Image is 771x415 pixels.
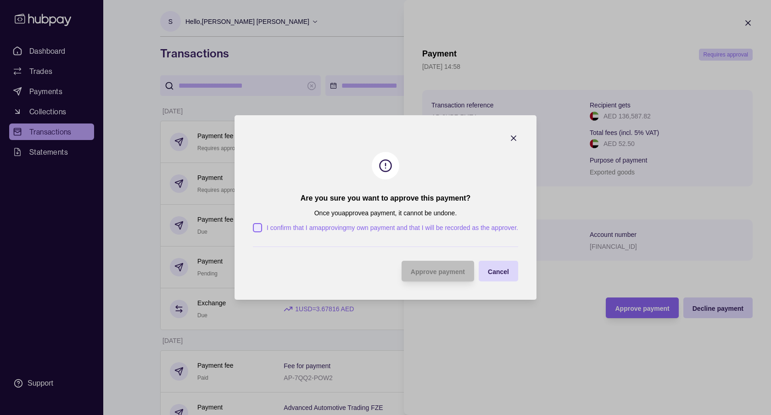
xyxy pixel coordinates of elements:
h2: Are you sure you want to approve this payment? [301,193,471,203]
span: Cancel [488,268,509,275]
p: Once you approve a payment, it cannot be undone. [314,208,457,218]
p: I confirm that I am approving my own payment and that I will be recorded as the approver . [267,223,518,233]
button: Cancel [479,261,518,281]
span: Approve payment [411,268,465,275]
button: Approve payment [402,261,474,281]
